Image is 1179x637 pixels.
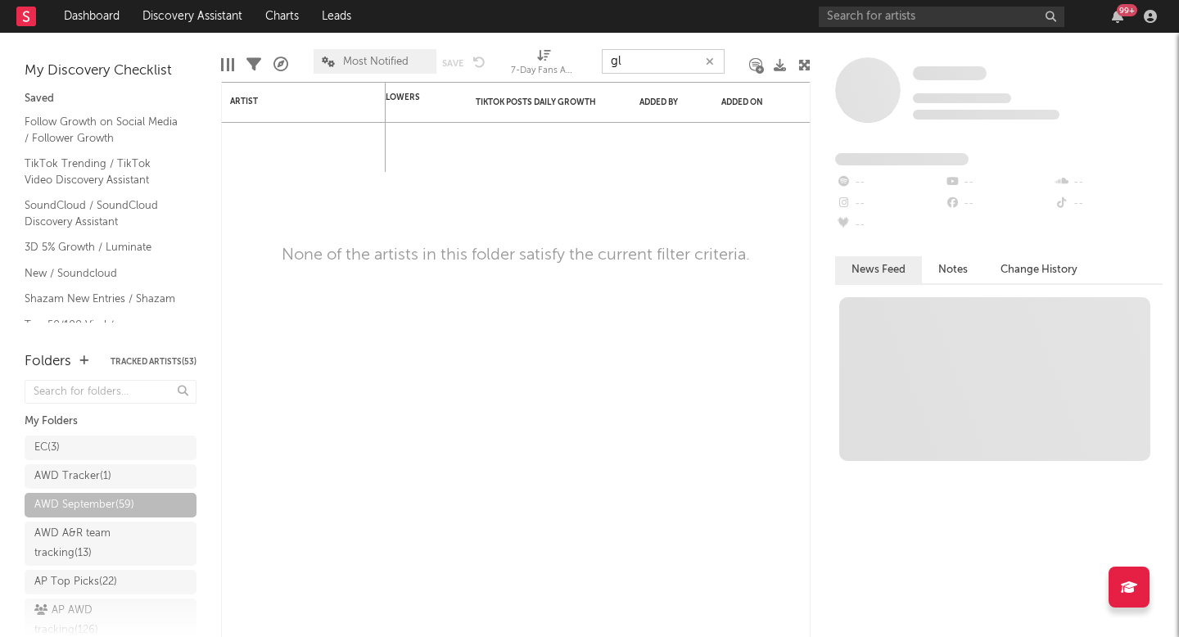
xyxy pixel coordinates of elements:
[25,464,196,489] a: AWD Tracker(1)
[835,172,944,193] div: --
[819,7,1064,27] input: Search for artists
[25,380,196,404] input: Search for folders...
[221,41,234,88] div: Edit Columns
[442,59,463,68] button: Save
[25,61,196,81] div: My Discovery Checklist
[984,256,1094,283] button: Change History
[476,97,599,107] div: TikTok Posts Daily Growth
[835,256,922,283] button: News Feed
[25,493,196,517] a: AWD September(59)
[922,256,984,283] button: Notes
[913,66,987,82] a: Some Artist
[25,570,196,594] a: AP Top Picks(22)
[25,290,180,308] a: Shazam New Entries / Shazam
[111,358,196,366] button: Tracked Artists(53)
[1117,4,1137,16] div: 99 +
[913,93,1011,103] span: Tracking Since: [DATE]
[25,113,180,147] a: Follow Growth on Social Media / Follower Growth
[282,246,750,265] div: None of the artists in this folder satisfy the current filter criteria.
[343,56,409,67] span: Most Notified
[511,61,576,81] div: 7-Day Fans Added (7-Day Fans Added)
[1054,172,1163,193] div: --
[1054,193,1163,215] div: --
[273,41,288,88] div: A&R Pipeline
[913,66,987,80] span: Some Artist
[511,41,576,88] div: 7-Day Fans Added (7-Day Fans Added)
[25,352,71,372] div: Folders
[25,316,180,366] a: Top 50/100 Viral / Spotify/Apple Discovery Assistant
[34,524,150,563] div: AWD A&R team tracking ( 13 )
[944,193,1053,215] div: --
[25,412,196,431] div: My Folders
[913,110,1059,120] span: 0 fans last week
[473,54,486,69] button: Undo the changes to the current view.
[25,197,180,230] a: SoundCloud / SoundCloud Discovery Assistant
[25,155,180,188] a: TikTok Trending / TikTok Video Discovery Assistant
[944,172,1053,193] div: --
[25,89,196,109] div: Saved
[246,41,261,88] div: Filters
[25,264,180,282] a: New / Soundcloud
[1112,10,1123,23] button: 99+
[34,572,117,592] div: AP Top Picks ( 22 )
[639,97,680,107] div: Added By
[835,215,944,236] div: --
[721,97,779,107] div: Added On
[34,467,111,486] div: AWD Tracker ( 1 )
[34,495,134,515] div: AWD September ( 59 )
[34,438,60,458] div: EC ( 3 )
[835,153,969,165] span: Fans Added by Platform
[602,49,725,74] input: Search...
[25,238,180,256] a: 3D 5% Growth / Luminate
[25,522,196,566] a: AWD A&R team tracking(13)
[230,97,353,106] div: Artist
[25,436,196,460] a: EC(3)
[835,193,944,215] div: --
